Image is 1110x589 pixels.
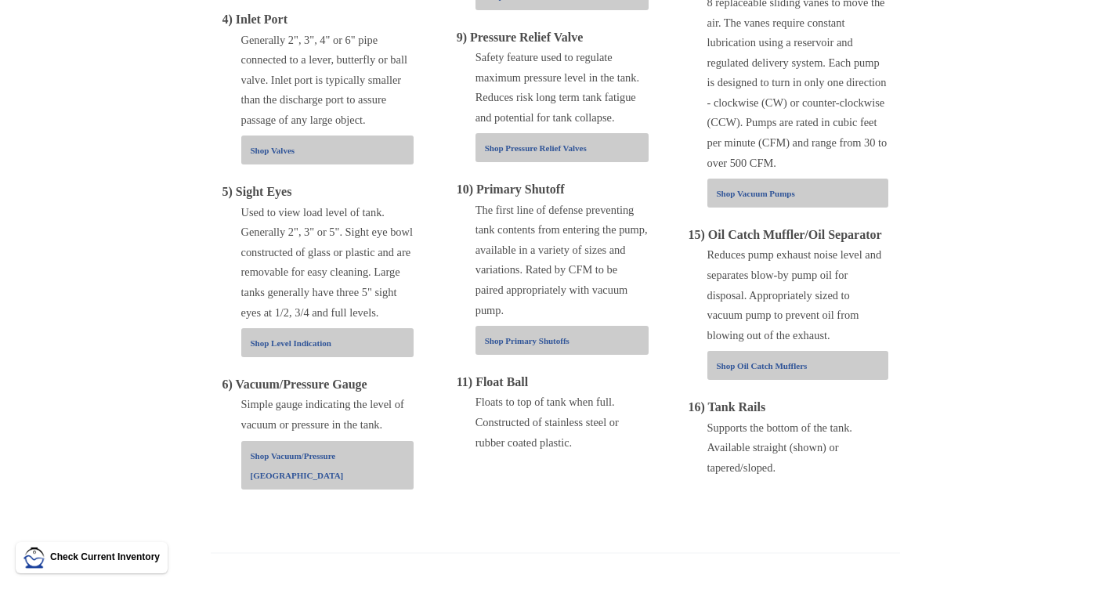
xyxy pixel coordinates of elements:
[457,375,529,388] span: 11) Float Ball
[222,185,292,198] span: 5) Sight Eyes
[251,146,295,155] span: Shop Valves
[707,248,882,341] span: Reduces pump exhaust noise level and separates blow-by pump oil for disposal. Appropriately sized...
[251,451,344,481] span: Shop Vacuum/Pressure [GEOGRAPHIC_DATA]
[689,228,882,241] span: 15) Oil Catch Muffler/Oil Separator
[241,34,407,126] span: Generally 2", 3", 4" or 6" pipe connected to a lever, butterfly or ball valve. Inlet port is typi...
[485,330,649,350] a: Shop Primary Shutoffs
[251,332,414,352] a: Shop Level Indication
[222,378,367,391] span: 6) Vacuum/Pressure Gauge
[457,182,565,196] span: 10) Primary Shutoff
[717,355,888,375] a: Shop Oil Catch Mufflers
[241,398,404,431] span: Simple gauge indicating the level of vacuum or pressure in the tank.
[485,143,587,153] span: Shop Pressure Relief Valves
[707,421,852,474] span: Supports the bottom of the tank. Available straight (shown) or tapered/sloped.
[251,338,331,348] span: Shop Level Indication
[717,182,888,203] a: Shop Vacuum Pumps
[24,547,45,569] img: LMT Icon
[475,204,648,316] span: The first line of defense preventing tank contents from entering the pump, available in a variety...
[475,396,619,448] span: Floats to top of tank when full. Constructed of stainless steel or rubber coated plastic.
[475,51,639,124] span: Safety feature used to regulate maximum pressure level in the tank. Reduces risk long term tank f...
[457,31,584,44] span: 9) Pressure Relief Valve
[50,550,160,565] p: Check Current Inventory
[485,336,569,345] span: Shop Primary Shutoffs
[485,137,649,157] a: Shop Pressure Relief Valves
[689,400,766,414] span: 16) Tank Rails
[717,361,808,370] span: Shop Oil Catch Mufflers
[251,445,414,485] a: Shop Vacuum/Pressure [GEOGRAPHIC_DATA]
[222,13,288,26] span: 4) Inlet Port
[251,139,414,160] a: Shop Valves
[241,206,413,319] span: Used to view load level of tank. Generally 2", 3" or 5". Sight eye bowl constructed of glass or p...
[717,189,795,198] span: Shop Vacuum Pumps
